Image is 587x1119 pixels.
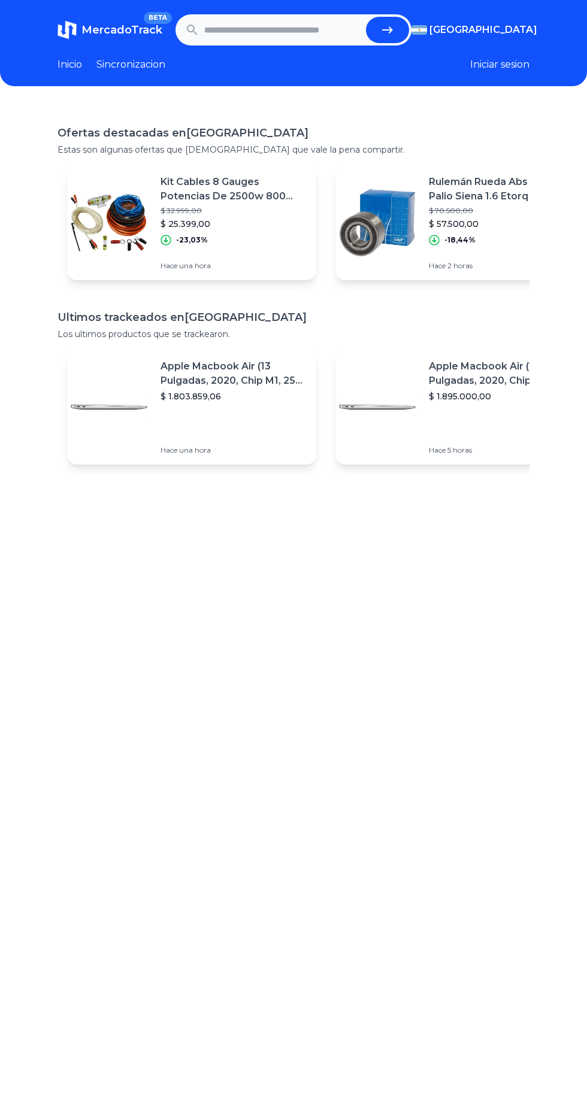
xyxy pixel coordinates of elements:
a: MercadoTrackBETA [58,20,162,40]
p: Hace 2 horas [429,261,575,271]
p: Kit Cables 8 Gauges Potencias De 2500w 800 Rms Boss Taramps [161,175,307,204]
button: [GEOGRAPHIC_DATA] [411,23,529,37]
span: BETA [144,12,172,24]
img: Featured image [67,365,151,449]
p: -23,03% [176,235,208,245]
p: Estas son algunas ofertas que [DEMOGRAPHIC_DATA] que vale la pena compartir. [58,144,529,156]
h1: Ofertas destacadas en [GEOGRAPHIC_DATA] [58,125,529,141]
p: $ 25.399,00 [161,218,307,230]
a: Featured imageApple Macbook Air (13 Pulgadas, 2020, Chip M1, 256 Gb De Ssd, 8 Gb De Ram) - Plata$... [335,350,585,465]
p: $ 70.500,00 [429,206,575,216]
a: Featured imageRulemán Rueda Abs Fiat Idea Palio Siena 1.6 Etorq / 1.8 8v$ 70.500,00$ 57.500,00-18... [335,165,585,280]
p: Hace 5 horas [429,445,575,455]
a: Featured imageApple Macbook Air (13 Pulgadas, 2020, Chip M1, 256 Gb De Ssd, 8 Gb De Ram) - Plata$... [67,350,316,465]
button: Iniciar sesion [470,57,529,72]
span: MercadoTrack [81,23,162,37]
p: Apple Macbook Air (13 Pulgadas, 2020, Chip M1, 256 Gb De Ssd, 8 Gb De Ram) - Plata [429,359,575,388]
p: $ 1.803.859,06 [161,390,307,402]
a: Inicio [58,57,82,72]
p: $ 1.895.000,00 [429,390,575,402]
a: Sincronizacion [96,57,165,72]
span: [GEOGRAPHIC_DATA] [429,23,537,37]
img: Argentina [411,25,427,35]
p: -18,44% [444,235,476,245]
img: MercadoTrack [58,20,77,40]
p: $ 57.500,00 [429,218,575,230]
p: $ 32.999,00 [161,206,307,216]
p: Los ultimos productos que se trackearon. [58,328,529,340]
img: Featured image [335,181,419,265]
p: Hace una hora [161,261,307,271]
img: Featured image [335,365,419,449]
p: Apple Macbook Air (13 Pulgadas, 2020, Chip M1, 256 Gb De Ssd, 8 Gb De Ram) - Plata [161,359,307,388]
a: Featured imageKit Cables 8 Gauges Potencias De 2500w 800 Rms Boss Taramps$ 32.999,00$ 25.399,00-2... [67,165,316,280]
p: Hace una hora [161,445,307,455]
p: Rulemán Rueda Abs Fiat Idea Palio Siena 1.6 Etorq / 1.8 8v [429,175,575,204]
img: Featured image [67,181,151,265]
h1: Ultimos trackeados en [GEOGRAPHIC_DATA] [58,309,529,326]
